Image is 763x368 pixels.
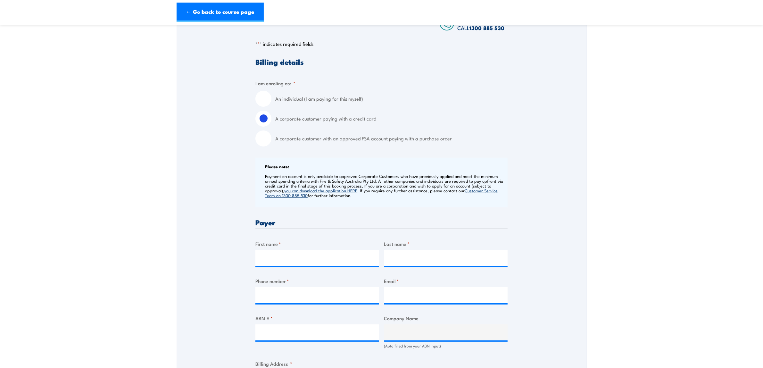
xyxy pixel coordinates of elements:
label: Email [384,277,508,285]
label: A corporate customer paying with a credit card [275,111,508,127]
label: ABN # [255,314,379,322]
label: An individual (I am paying for this myself) [275,91,508,107]
a: you can download the application HERE [284,188,357,193]
p: Payment on account is only available to approved Corporate Customers who have previously applied ... [265,174,506,198]
label: Phone number [255,277,379,285]
legend: I am enroling as: [255,79,295,87]
label: Last name [384,240,508,247]
p: " " indicates required fields [255,41,508,47]
span: Speak to a specialist CALL [458,14,508,32]
a: 1300 885 530 [470,24,505,32]
a: ← Go back to course page [177,3,264,22]
div: (Auto filled from your ABN input) [384,343,508,349]
h3: Payer [255,219,508,226]
b: Please note: [265,163,289,170]
h3: Billing details [255,58,508,65]
legend: Billing Address [255,360,292,367]
label: Company Name [384,314,508,322]
label: First name [255,240,379,247]
a: Customer Service Team on 1300 885 530 [265,188,498,198]
label: A corporate customer with an approved FSA account paying with a purchase order [275,130,508,146]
